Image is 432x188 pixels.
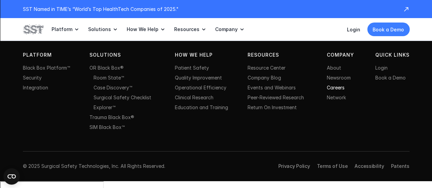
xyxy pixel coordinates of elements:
[52,26,72,32] p: Platform
[317,163,348,169] a: Terms of Use
[174,26,199,32] p: Resources
[52,18,80,41] a: Platform
[175,85,226,90] a: Operational Efficiency
[175,75,222,81] a: Quality Improvement
[375,51,409,59] p: QUICK LINKS
[326,51,356,59] p: Company
[23,162,165,170] p: © 2025 Surgical Safety Technologies, Inc. All Rights Reserved.
[175,104,228,110] a: Education and Training
[23,24,43,35] img: SST logo
[347,27,360,32] a: Login
[248,51,307,59] p: Resources
[127,26,158,32] p: How We Help
[3,168,20,185] button: Open CMP widget
[88,26,111,32] p: Solutions
[94,85,132,90] a: Case Discovery™
[23,65,70,71] a: Black Box Platform™
[375,65,387,71] a: Login
[248,104,297,110] a: Return On Investment
[215,26,238,32] p: Company
[248,65,285,71] a: Resource Center
[89,51,133,59] p: Solutions
[23,75,42,81] a: Security
[94,95,151,100] a: Surgical Safety Checklist
[89,124,125,130] a: SIM Black Box™
[278,163,310,169] a: Privacy Policy
[175,51,217,59] p: HOW WE HELP
[326,65,341,71] a: About
[94,75,124,81] a: Room State™
[23,85,48,90] a: Integration
[89,65,124,71] a: OR Black Box®
[23,5,396,13] p: SST Named in TIME’s “World’s Top HealthTech Companies of 2025."
[326,85,344,90] a: Careers
[23,51,65,59] p: PLATFORM
[367,23,409,36] a: Book a Demo
[94,104,115,110] a: Explorer™
[326,95,346,100] a: Network
[326,75,350,81] a: Newsroom
[175,95,213,100] a: Clinical Research
[248,95,304,100] a: Peer-Reviewed Research
[354,163,384,169] a: Accessibility
[89,114,134,120] a: Trauma Black Box®
[175,65,209,71] a: Patient Safety
[391,163,409,169] a: Patents
[375,75,405,81] a: Book a Demo
[373,26,404,33] p: Book a Demo
[248,75,281,81] a: Company Blog
[248,85,296,90] a: Events and Webinars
